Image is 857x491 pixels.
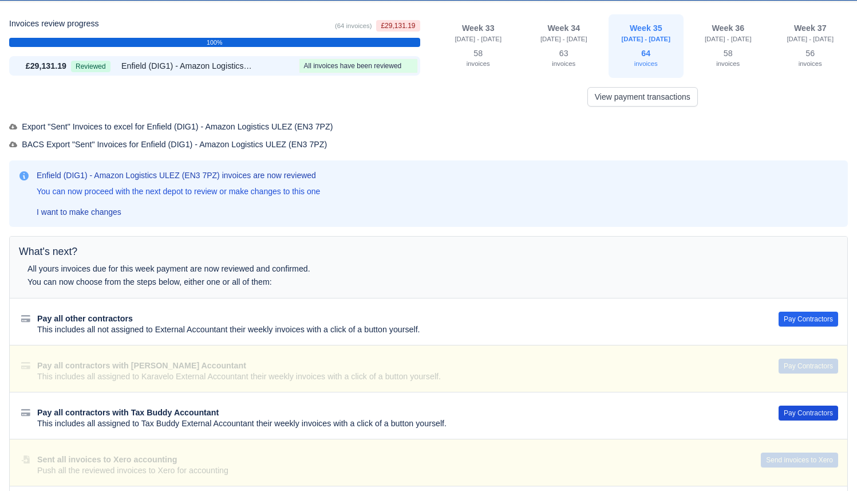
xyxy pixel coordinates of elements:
[121,60,253,73] span: Enfield (DIG1) - Amazon Logistics ULEZ (EN3 7PZ)
[9,19,99,29] h6: Invoices review progress
[780,23,842,34] div: Week 37
[779,312,838,327] button: Pay Contractors
[444,46,513,72] div: 58
[376,20,420,32] span: £29,131.19
[787,36,834,42] small: [DATE] - [DATE]
[533,46,595,72] div: 63
[37,313,751,325] div: Pay all other contractors
[779,406,838,421] button: Pay Contractors
[304,62,402,70] span: All invoices have been reviewed
[800,436,857,491] iframe: Chat Widget
[9,38,420,47] div: 100%
[335,22,372,29] small: (64 invoices)
[622,36,671,42] small: [DATE] - [DATE]
[615,23,677,34] div: Week 35
[716,60,740,67] small: invoices
[615,46,677,72] div: 64
[37,170,320,181] h3: Enfield (DIG1) - Amazon Logistics ULEZ (EN3 7PZ) invoices are now reviewed
[533,23,595,34] div: Week 34
[27,276,625,289] div: You can now choose from the steps below, either one or all of them:
[467,60,490,67] small: invoices
[540,36,587,42] small: [DATE] - [DATE]
[9,140,327,149] span: BACS Export "Sent" Invoices for Enfield (DIG1) - Amazon Logistics ULEZ (EN3 7PZ)
[444,23,513,34] div: Week 33
[697,23,759,34] div: Week 36
[32,203,126,221] a: I want to make changes
[11,60,66,73] div: £29,131.19
[552,60,575,67] small: invoices
[587,87,698,107] a: View payment transactions
[37,324,751,336] div: This includes all not assigned to External Accountant their weekly invoices with a click of a but...
[37,407,751,419] div: Pay all contractors with Tax Buddy Accountant
[799,60,822,67] small: invoices
[71,61,110,72] span: Reviewed
[455,36,501,42] small: [DATE] - [DATE]
[19,246,838,258] h5: What's next?
[37,418,751,430] div: This includes all assigned to Tax Buddy External Accountant their weekly invoices with a click of...
[27,262,625,276] div: All yours invoices due for this week payment are now reviewed and confirmed.
[705,36,752,42] small: [DATE] - [DATE]
[697,46,759,72] div: 58
[37,186,320,197] p: You can now proceed with the next depot to review or make changes to this one
[9,122,333,131] span: Export "Sent" Invoices to excel for Enfield (DIG1) - Amazon Logistics ULEZ (EN3 7PZ)
[634,60,658,67] small: invoices
[780,46,842,72] div: 56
